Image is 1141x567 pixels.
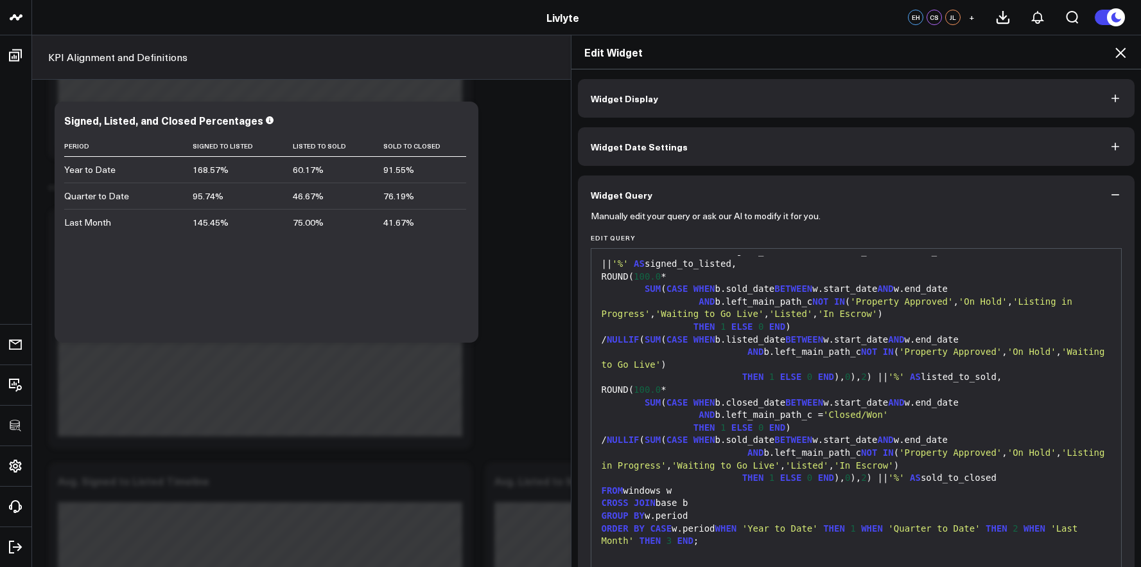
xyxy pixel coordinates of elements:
[699,296,715,307] span: AND
[861,372,866,382] span: 2
[598,283,1115,296] div: ( b.sold_date w.start_date w.end_date
[607,435,640,445] span: NULLIF
[602,523,629,534] span: ORDER
[598,397,1115,410] div: ( b.closed_date w.start_date w.end_date
[602,485,623,496] span: FROM
[731,321,753,332] span: ELSE
[598,296,1115,321] div: b.left_main_path_c ( , , , , , )
[845,372,850,382] span: 0
[598,371,1115,384] div: ), ), ) || listed_to_sold,
[1013,523,1018,534] span: 2
[598,334,1115,346] div: / ( ( b.listed_date w.start_date w.end_date
[888,397,904,408] span: AND
[769,372,774,382] span: 1
[591,234,1122,242] label: Edit Query
[693,397,715,408] span: WHEN
[899,447,1002,458] span: 'Property Approved'
[598,409,1115,422] div: b.left_main_path_c =
[666,397,688,408] span: CASE
[1007,447,1056,458] span: 'On Hold'
[672,460,780,471] span: 'Waiting to Go Live'
[578,79,1135,118] button: Widget Display
[888,334,904,345] span: AND
[598,472,1115,485] div: ), ), ) || sold_to_closed
[598,497,1115,510] div: base b
[785,397,823,408] span: BETWEEN
[861,447,877,458] span: NOT
[769,321,785,332] span: END
[945,10,961,25] div: JL
[591,190,652,200] span: Widget Query
[645,435,661,445] span: SUM
[823,410,888,420] span: 'Closed/Won'
[715,523,737,534] span: WHEN
[883,346,894,357] span: IN
[780,372,802,382] span: ELSE
[666,283,688,294] span: CASE
[818,473,834,483] span: END
[969,13,975,22] span: +
[591,141,688,152] span: Widget Date Settings
[888,523,980,534] span: 'Quarter to Date'
[602,346,1110,370] span: 'Waiting to Go Live'
[591,93,658,104] span: Widget Display
[634,523,645,534] span: BY
[910,473,921,483] span: AS
[877,435,893,445] span: AND
[602,510,629,521] span: GROUP
[634,258,645,269] span: AS
[666,435,688,445] span: CASE
[758,321,763,332] span: 0
[720,422,726,433] span: 1
[845,473,850,483] span: 0
[877,283,893,294] span: AND
[598,422,1115,435] div: )
[607,334,640,345] span: NULLIF
[927,10,942,25] div: CS
[693,334,715,345] span: WHEN
[645,334,661,345] span: SUM
[634,510,645,521] span: BY
[720,321,726,332] span: 1
[850,523,855,534] span: 1
[693,422,715,433] span: THEN
[742,523,818,534] span: 'Year to Date'
[598,346,1115,371] div: b.left_main_path_c ( , , )
[650,523,672,534] span: CASE
[598,523,1115,548] div: w.period ;
[578,175,1135,214] button: Widget Query
[823,523,845,534] span: THEN
[780,473,802,483] span: ELSE
[888,372,904,382] span: '%'
[812,296,828,307] span: NOT
[634,498,656,508] span: JOIN
[742,372,764,382] span: THEN
[546,10,579,24] a: Livlyte
[656,309,764,319] span: 'Waiting to Go Live'
[598,271,1115,283] div: ROUND( *
[634,384,661,395] span: 100.0
[598,321,1115,334] div: )
[861,473,866,483] span: 2
[959,296,1007,307] span: 'On Hold'
[612,258,628,269] span: '%'
[769,473,774,483] span: 1
[785,460,828,471] span: 'Listed'
[774,435,812,445] span: BETWEEN
[677,535,693,546] span: END
[850,296,953,307] span: 'Property Approved'
[769,309,812,319] span: 'Listed'
[861,523,883,534] span: WHEN
[693,283,715,294] span: WHEN
[964,10,979,25] button: +
[666,334,688,345] span: CASE
[584,45,1129,59] h2: Edit Widget
[834,296,845,307] span: IN
[640,535,661,546] span: THEN
[818,372,834,382] span: END
[818,309,878,319] span: 'In Escrow'
[888,473,904,483] span: '%'
[578,127,1135,166] button: Widget Date Settings
[747,447,763,458] span: AND
[731,422,753,433] span: ELSE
